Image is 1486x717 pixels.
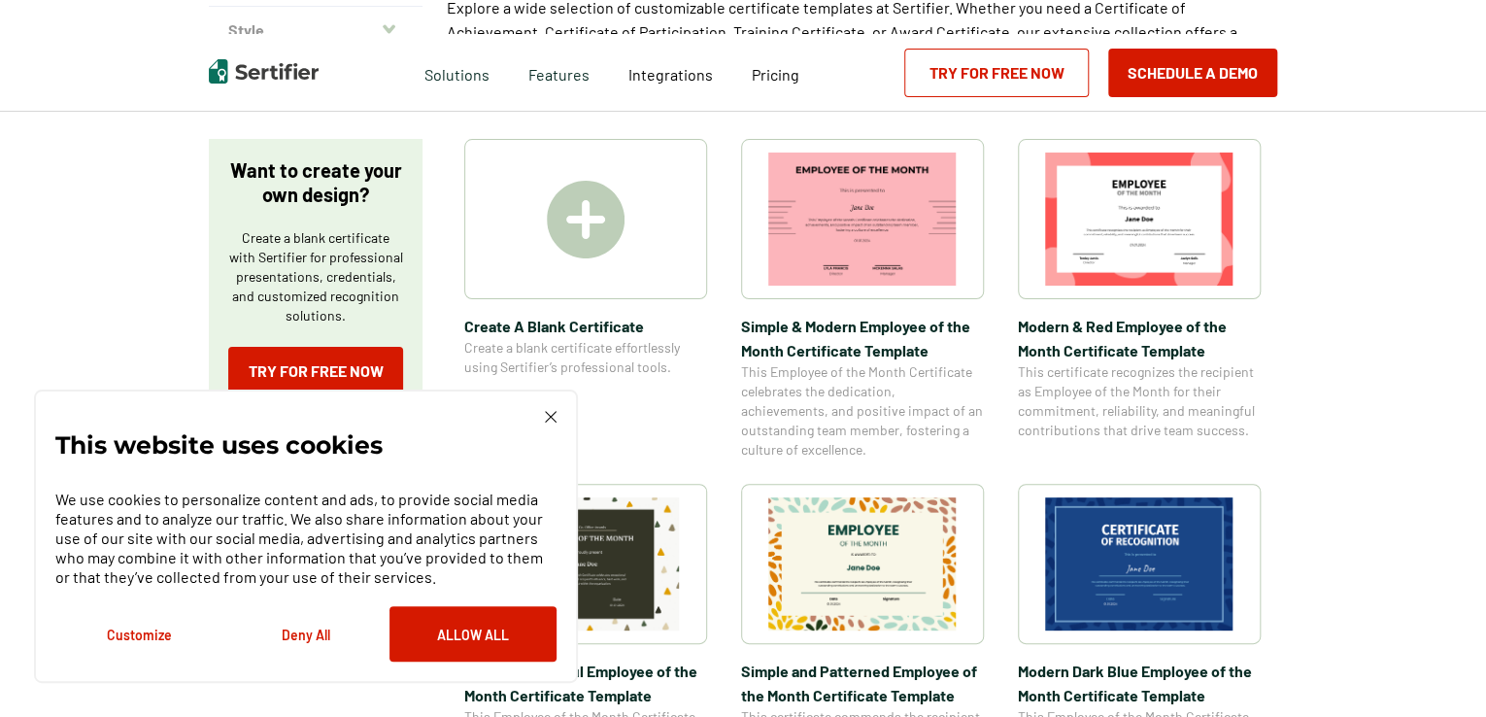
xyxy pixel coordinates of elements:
span: Pricing [752,65,799,84]
p: This website uses cookies [55,435,383,455]
img: Simple and Patterned Employee of the Month Certificate Template [768,497,957,631]
a: Simple & Modern Employee of the Month Certificate TemplateSimple & Modern Employee of the Month C... [741,139,984,460]
p: We use cookies to personalize content and ads, to provide social media features and to analyze ou... [55,490,557,587]
img: Sertifier | Digital Credentialing Platform [209,59,319,84]
span: Solutions [424,60,490,85]
a: Modern & Red Employee of the Month Certificate TemplateModern & Red Employee of the Month Certifi... [1018,139,1261,460]
span: This Employee of the Month Certificate celebrates the dedication, achievements, and positive impa... [741,362,984,460]
button: Customize [55,606,222,662]
button: Deny All [222,606,389,662]
a: Pricing [752,60,799,85]
span: Integrations [628,65,713,84]
img: Simple & Modern Employee of the Month Certificate Template [768,153,957,286]
a: Try for Free Now [228,347,403,395]
span: Create a blank certificate effortlessly using Sertifier’s professional tools. [464,338,707,377]
img: Modern & Red Employee of the Month Certificate Template [1045,153,1233,286]
a: Integrations [628,60,713,85]
p: Create a blank certificate with Sertifier for professional presentations, credentials, and custom... [228,228,403,325]
span: Create A Blank Certificate [464,314,707,338]
span: Modern Dark Blue Employee of the Month Certificate Template [1018,659,1261,707]
button: Style [209,7,422,53]
span: Simple & Modern Employee of the Month Certificate Template [741,314,984,362]
img: Modern Dark Blue Employee of the Month Certificate Template [1045,497,1233,631]
img: Create A Blank Certificate [547,181,625,258]
img: Cookie Popup Close [545,411,557,423]
button: Schedule a Demo [1108,49,1277,97]
span: Modern & Red Employee of the Month Certificate Template [1018,314,1261,362]
a: Try for Free Now [904,49,1089,97]
span: Simple and Patterned Employee of the Month Certificate Template [741,659,984,707]
span: Features [528,60,590,85]
span: This certificate recognizes the recipient as Employee of the Month for their commitment, reliabil... [1018,362,1261,440]
span: Simple & Colorful Employee of the Month Certificate Template [464,659,707,707]
p: Want to create your own design? [228,158,403,207]
img: Simple & Colorful Employee of the Month Certificate Template [491,497,680,631]
button: Allow All [389,606,557,662]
